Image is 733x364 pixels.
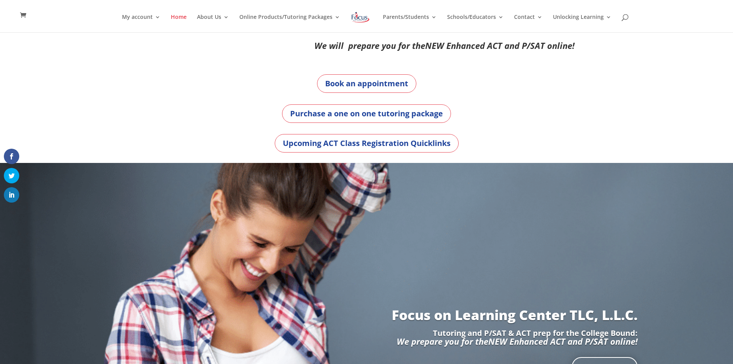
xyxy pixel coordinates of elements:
[447,14,504,32] a: Schools/Educators
[514,14,543,32] a: Contact
[383,14,437,32] a: Parents/Students
[488,335,638,347] em: NEW Enhanced ACT and P/SAT online!
[282,104,451,123] a: Purchase a one on one tutoring package
[95,329,637,337] p: Tutoring and P/SAT & ACT prep for the College Bound:
[239,14,340,32] a: Online Products/Tutoring Packages
[425,40,574,51] em: NEW Enhanced ACT and P/SAT online!
[122,14,160,32] a: My account
[397,335,488,347] em: We prepare you for the
[314,40,425,51] em: We will prepare you for the
[317,74,416,93] a: Book an appointment
[197,14,229,32] a: About Us
[553,14,611,32] a: Unlocking Learning
[351,10,371,24] img: Focus on Learning
[392,306,638,324] a: Focus on Learning Center TLC, L.L.C.
[275,134,459,153] a: Upcoming ACT Class Registration Quicklinks
[171,14,187,32] a: Home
